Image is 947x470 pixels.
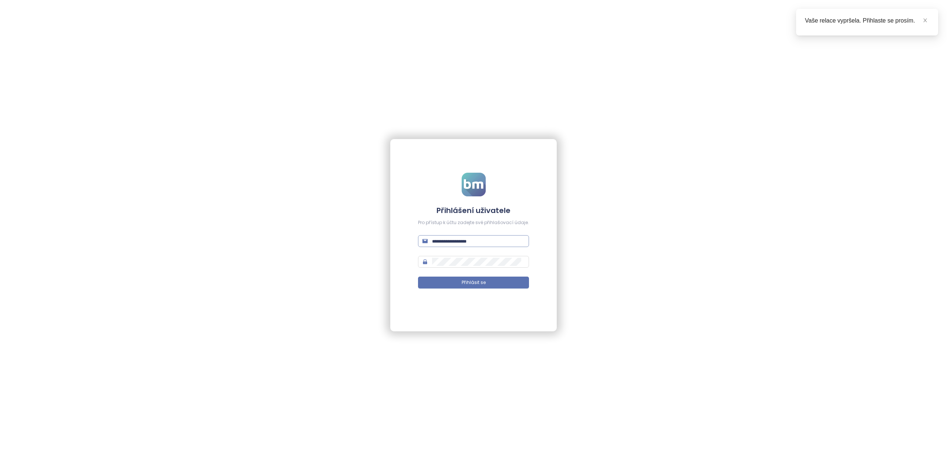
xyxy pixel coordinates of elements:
[923,18,928,23] span: close
[805,16,929,25] div: Vaše relace vypršela. Přihlaste se prosím.
[462,173,486,196] img: logo
[422,239,428,244] span: mail
[418,277,529,288] button: Přihlásit se
[418,205,529,216] h4: Přihlášení uživatele
[462,279,486,286] span: Přihlásit se
[422,259,428,264] span: lock
[418,219,529,226] div: Pro přístup k účtu zadejte své přihlašovací údaje.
